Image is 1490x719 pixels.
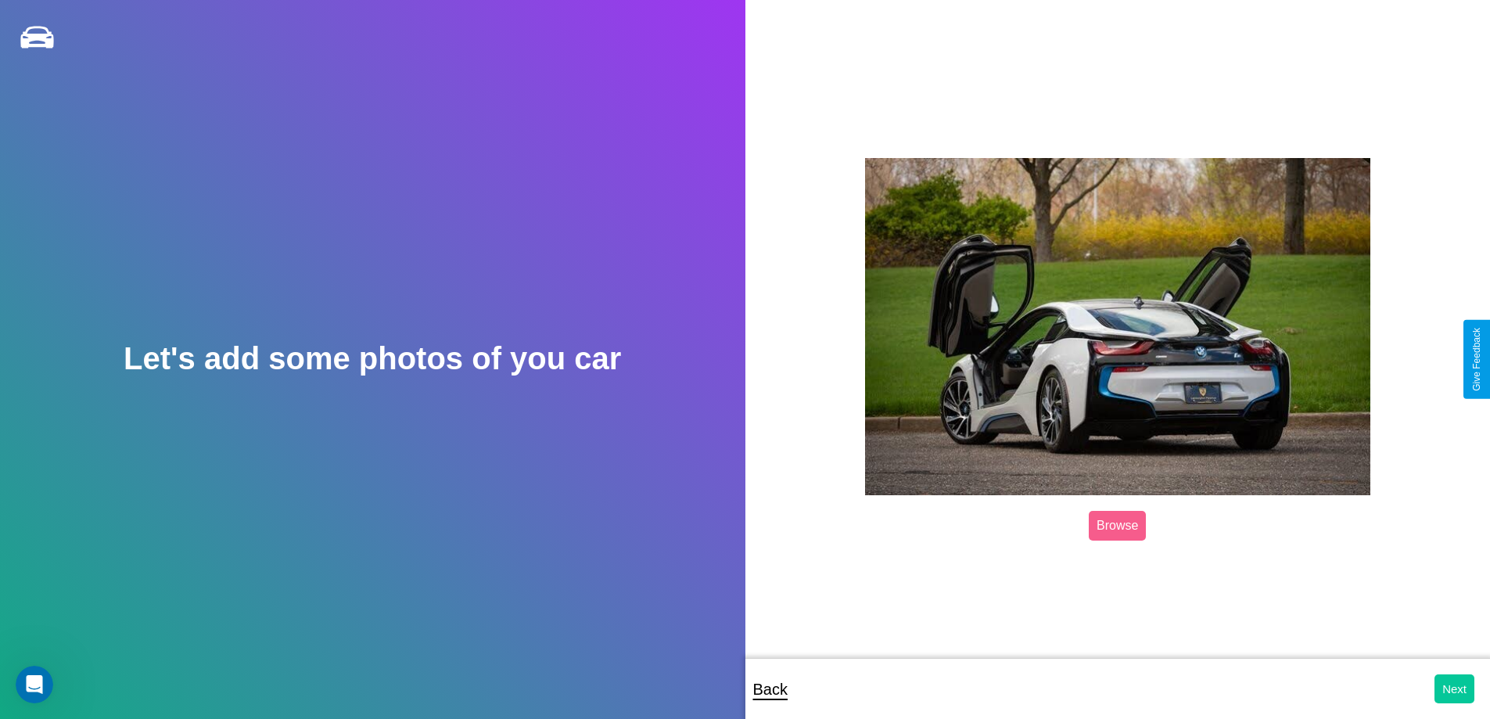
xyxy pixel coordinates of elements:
[16,666,53,703] iframe: Intercom live chat
[1434,674,1474,703] button: Next
[753,675,788,703] p: Back
[124,341,621,376] h2: Let's add some photos of you car
[1089,511,1146,541] label: Browse
[865,158,1370,495] img: posted
[1471,328,1482,391] div: Give Feedback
